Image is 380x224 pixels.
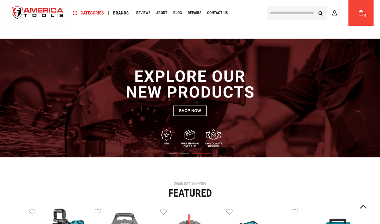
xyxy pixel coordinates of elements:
[153,9,170,17] a: About
[170,9,185,17] a: Blog
[5,188,375,198] div: Featured
[5,182,375,185] div: SAME DAY SHIPPING
[188,11,201,15] span: Repairs
[314,7,327,19] button: Search
[173,11,182,15] span: Blog
[136,11,150,15] span: Reviews
[185,9,204,17] a: Repairs
[207,11,228,15] span: Contact Us
[204,9,231,17] a: Contact Us
[110,9,132,17] a: Brands
[156,11,167,15] span: About
[73,11,104,15] span: Categories
[6,1,69,25] a: store logo
[6,1,69,25] img: America Tools
[133,9,153,17] a: Reviews
[364,14,366,17] span: 0
[70,9,107,17] a: Categories
[113,11,129,15] span: Brands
